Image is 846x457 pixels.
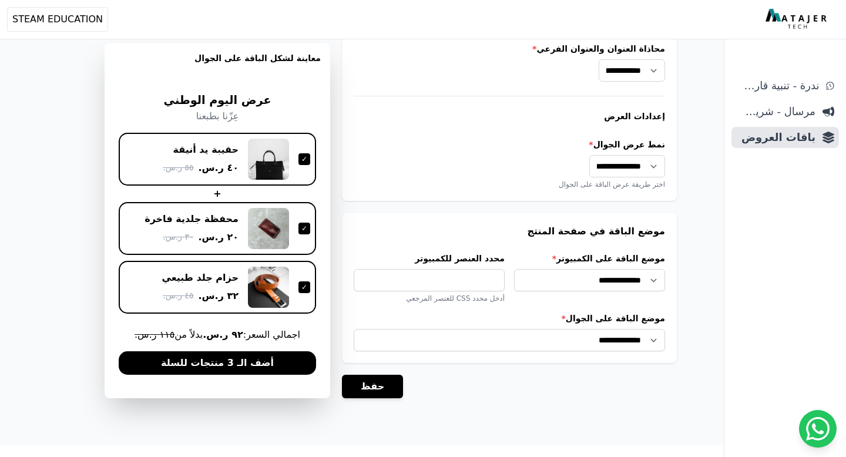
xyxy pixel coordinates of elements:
[163,162,193,174] span: ٥٥ ر.س.
[198,161,239,175] span: ٤٠ ر.س.
[203,329,243,340] b: ٩٢ ر.س.
[12,12,103,26] span: STEAM EDUCATION
[7,7,108,32] button: STEAM EDUCATION
[354,110,665,122] h4: إعدادات العرض
[736,103,815,120] span: مرسال - شريط دعاية
[162,271,239,284] div: حزام جلد طبيعي
[145,213,239,226] div: محفظة جلدية فاخرة
[161,356,274,370] span: أضف الـ 3 منتجات للسلة
[114,52,321,78] h3: معاينة لشكل الباقة على الجوال
[248,267,289,308] img: حزام جلد طبيعي
[173,143,239,156] div: حقيبة يد أنيقة
[119,187,316,201] div: +
[354,43,665,55] label: محاذاة العنوان والعنوان الفرعي
[736,129,815,146] span: باقات العروض
[354,253,505,264] label: محدد العنصر للكمبيوتر
[198,230,239,244] span: ٢٠ ر.س.
[198,289,239,303] span: ٣٢ ر.س.
[354,294,505,303] div: أدخل محدد CSS للعنصر المرجعي
[248,208,289,249] img: محفظة جلدية فاخرة
[514,253,665,264] label: موضع الباقة على الكمبيوتر
[354,180,665,189] div: اختر طريقة عرض الباقة على الجوال
[135,329,174,340] s: ١١٥ ر.س.
[119,351,316,375] button: أضف الـ 3 منتجات للسلة
[354,224,665,238] h3: موضع الباقة في صفحة المنتج
[119,328,316,342] span: اجمالي السعر: بدلاً من
[354,139,665,150] label: نمط عرض الجوال
[342,375,403,398] button: حفظ
[119,92,316,109] h3: عرض اليوم الوطني
[766,9,830,30] img: MatajerTech Logo
[248,139,289,180] img: حقيبة يد أنيقة
[354,312,665,324] label: موضع الباقة على الجوال
[119,109,316,123] p: عِزّنا بطبعنا
[163,231,193,244] span: ٣٠ ر.س.
[736,78,819,94] span: ندرة - تنبية قارب علي النفاذ
[163,290,193,303] span: ٤٥ ر.س.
